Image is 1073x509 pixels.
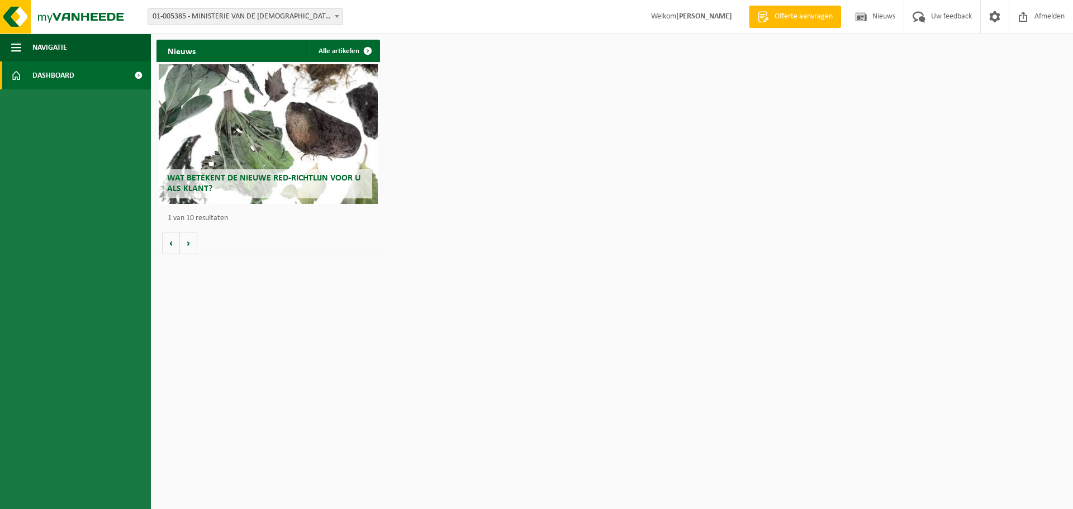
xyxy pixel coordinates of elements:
[6,484,187,509] iframe: chat widget
[159,64,378,204] a: Wat betekent de nieuwe RED-richtlijn voor u als klant?
[32,61,74,89] span: Dashboard
[156,40,207,61] h2: Nieuws
[32,34,67,61] span: Navigatie
[167,174,360,193] span: Wat betekent de nieuwe RED-richtlijn voor u als klant?
[148,9,343,25] span: 01-005385 - MINISTERIE VAN DE VLAAMSE GEMEENSCHAP - SINT-MICHIELS
[180,232,197,254] button: Volgende
[168,215,374,222] p: 1 van 10 resultaten
[772,11,835,22] span: Offerte aanvragen
[749,6,841,28] a: Offerte aanvragen
[148,8,343,25] span: 01-005385 - MINISTERIE VAN DE VLAAMSE GEMEENSCHAP - SINT-MICHIELS
[676,12,732,21] strong: [PERSON_NAME]
[310,40,379,62] a: Alle artikelen
[162,232,180,254] button: Vorige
